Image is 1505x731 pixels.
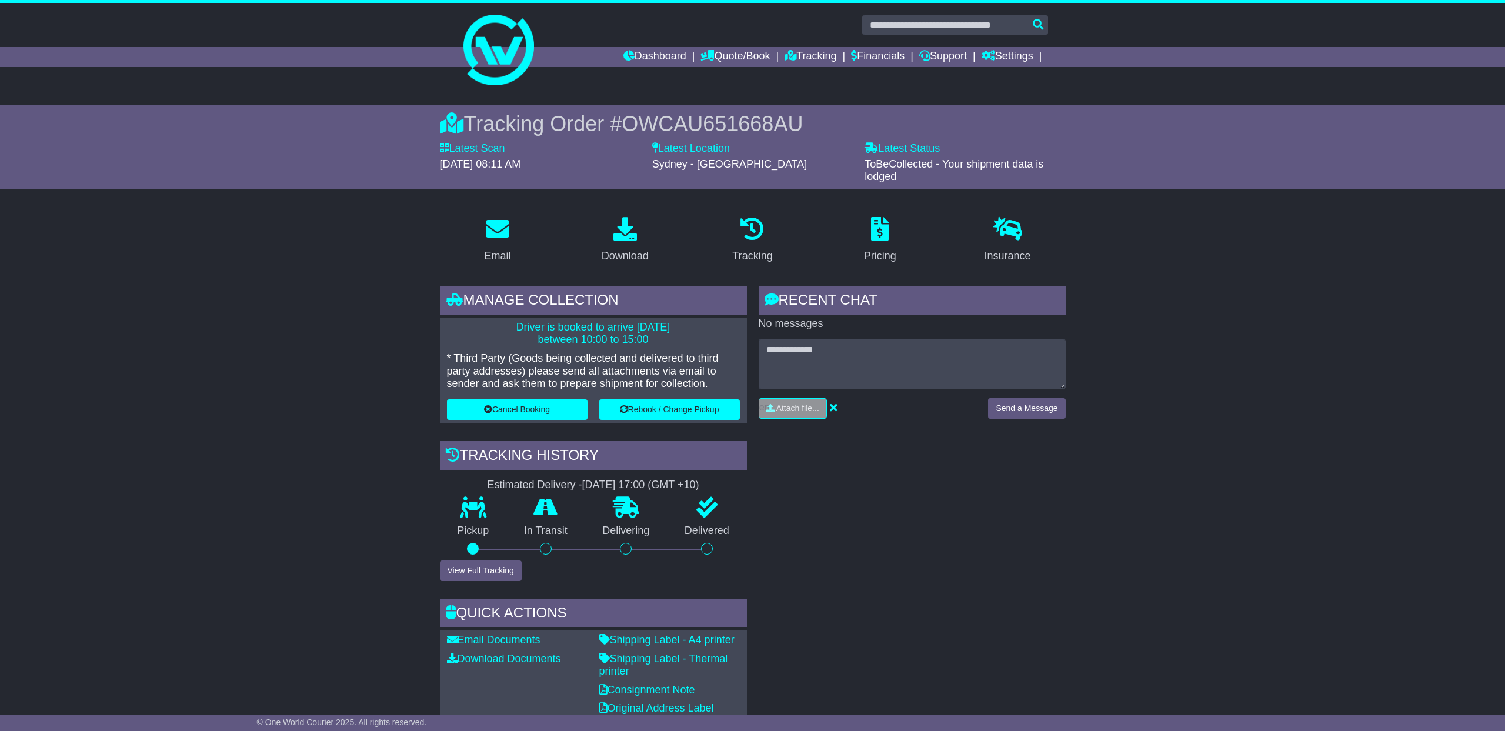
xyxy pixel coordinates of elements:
[622,112,803,136] span: OWCAU651668AU
[585,525,668,538] p: Delivering
[447,653,561,665] a: Download Documents
[700,47,770,67] a: Quote/Book
[447,321,740,346] p: Driver is booked to arrive [DATE] between 10:00 to 15:00
[864,248,896,264] div: Pricing
[599,399,740,420] button: Rebook / Change Pickup
[982,47,1033,67] a: Settings
[440,158,521,170] span: [DATE] 08:11 AM
[759,318,1066,331] p: No messages
[582,479,699,492] div: [DATE] 17:00 (GMT +10)
[725,213,780,268] a: Tracking
[977,213,1039,268] a: Insurance
[484,248,510,264] div: Email
[652,158,807,170] span: Sydney - [GEOGRAPHIC_DATA]
[623,47,686,67] a: Dashboard
[732,248,772,264] div: Tracking
[440,441,747,473] div: Tracking history
[667,525,747,538] p: Delivered
[856,213,904,268] a: Pricing
[440,142,505,155] label: Latest Scan
[447,634,540,646] a: Email Documents
[599,634,735,646] a: Shipping Label - A4 printer
[919,47,967,67] a: Support
[594,213,656,268] a: Download
[602,248,649,264] div: Download
[447,399,588,420] button: Cancel Booking
[988,398,1065,419] button: Send a Message
[440,525,507,538] p: Pickup
[652,142,730,155] label: Latest Location
[865,142,940,155] label: Latest Status
[785,47,836,67] a: Tracking
[476,213,518,268] a: Email
[257,717,427,727] span: © One World Courier 2025. All rights reserved.
[440,599,747,630] div: Quick Actions
[599,702,714,714] a: Original Address Label
[440,286,747,318] div: Manage collection
[506,525,585,538] p: In Transit
[851,47,905,67] a: Financials
[440,560,522,581] button: View Full Tracking
[440,479,747,492] div: Estimated Delivery -
[599,684,695,696] a: Consignment Note
[599,653,728,677] a: Shipping Label - Thermal printer
[865,158,1043,183] span: ToBeCollected - Your shipment data is lodged
[759,286,1066,318] div: RECENT CHAT
[440,111,1066,136] div: Tracking Order #
[985,248,1031,264] div: Insurance
[447,352,740,390] p: * Third Party (Goods being collected and delivered to third party addresses) please send all atta...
